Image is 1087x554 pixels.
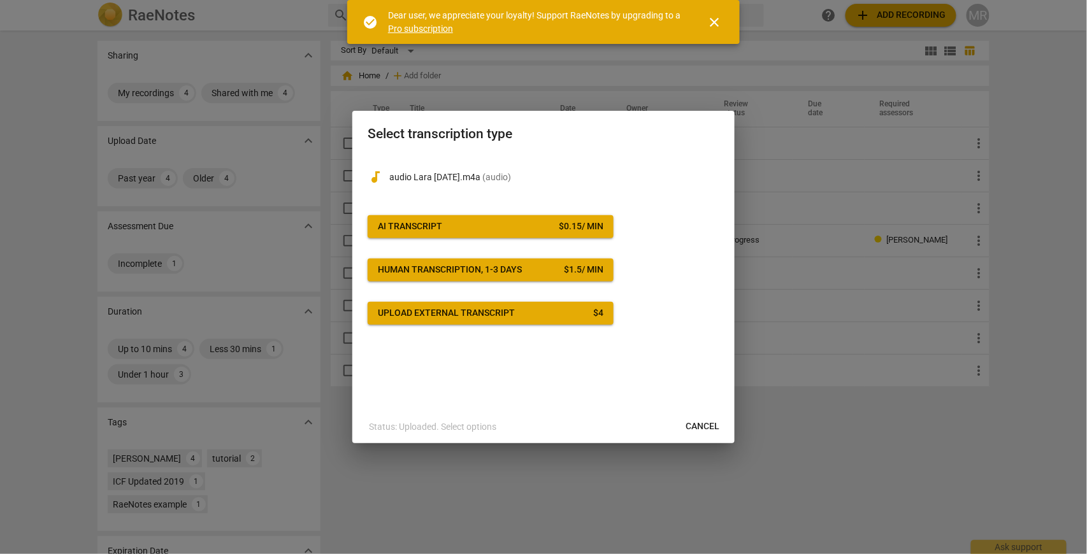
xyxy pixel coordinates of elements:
[388,24,453,34] a: Pro subscription
[699,7,730,38] button: Close
[482,172,511,182] span: ( audio )
[368,302,614,325] button: Upload external transcript$4
[388,9,684,35] div: Dear user, we appreciate your loyalty! Support RaeNotes by upgrading to a
[686,420,719,433] span: Cancel
[675,415,730,438] button: Cancel
[389,171,719,184] p: audio Lara October 3 2025.m4a(audio)
[369,420,496,434] p: Status: Uploaded. Select options
[559,220,603,233] div: $ 0.15 / min
[368,126,719,142] h2: Select transcription type
[368,215,614,238] button: AI Transcript$0.15/ min
[378,307,515,320] div: Upload external transcript
[368,169,383,185] span: audiotrack
[378,264,522,276] div: Human transcription, 1-3 days
[564,264,603,276] div: $ 1.5 / min
[593,307,603,320] div: $ 4
[378,220,442,233] div: AI Transcript
[363,15,378,30] span: check_circle
[707,15,722,30] span: close
[368,259,614,281] button: Human transcription, 1-3 days$1.5/ min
